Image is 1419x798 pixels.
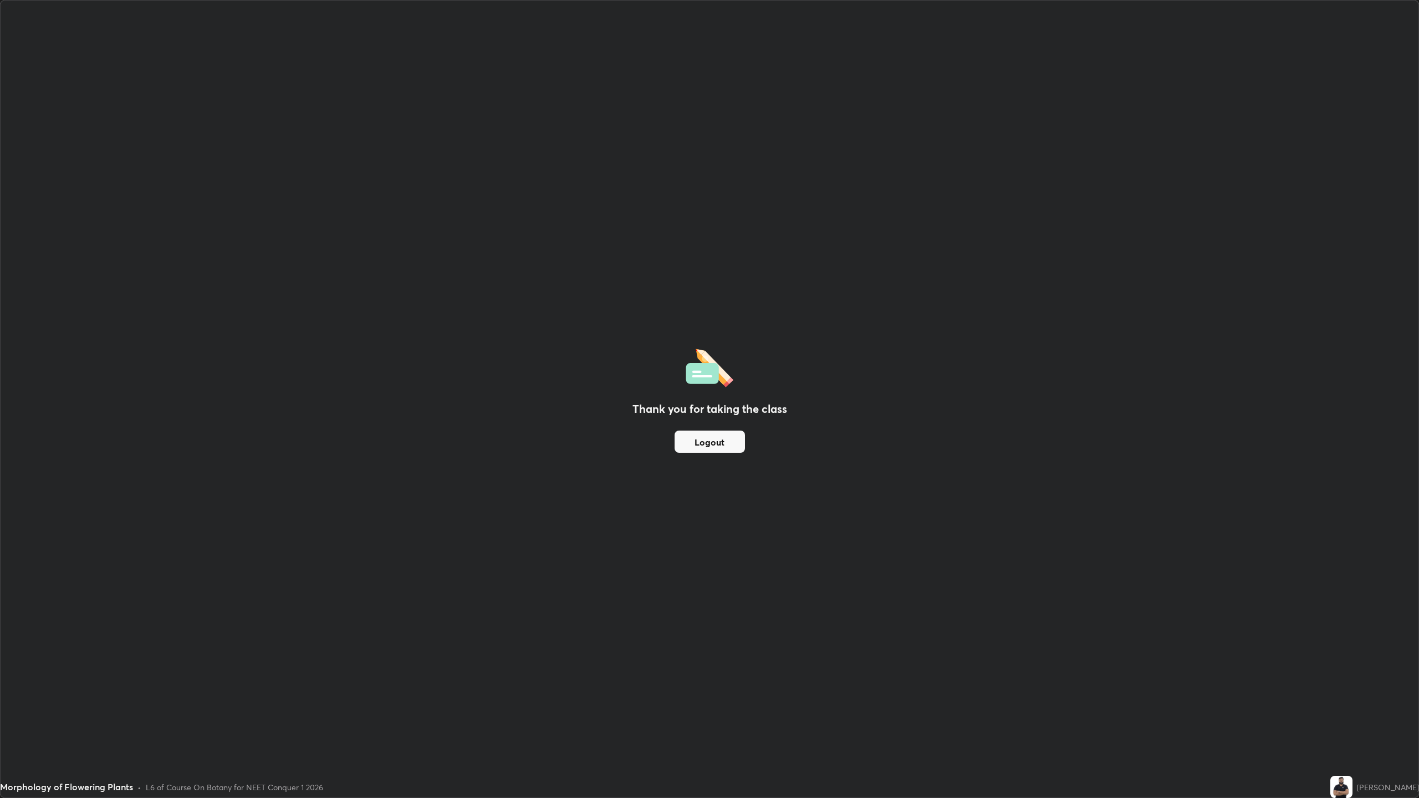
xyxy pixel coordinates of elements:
[1330,776,1352,798] img: 09ba80748d8d41ea85e1c15538fc8721.jpg
[137,781,141,793] div: •
[686,345,733,387] img: offlineFeedback.1438e8b3.svg
[632,401,787,417] h2: Thank you for taking the class
[1357,781,1419,793] div: [PERSON_NAME]
[146,781,323,793] div: L6 of Course On Botany for NEET Conquer 1 2026
[675,431,745,453] button: Logout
